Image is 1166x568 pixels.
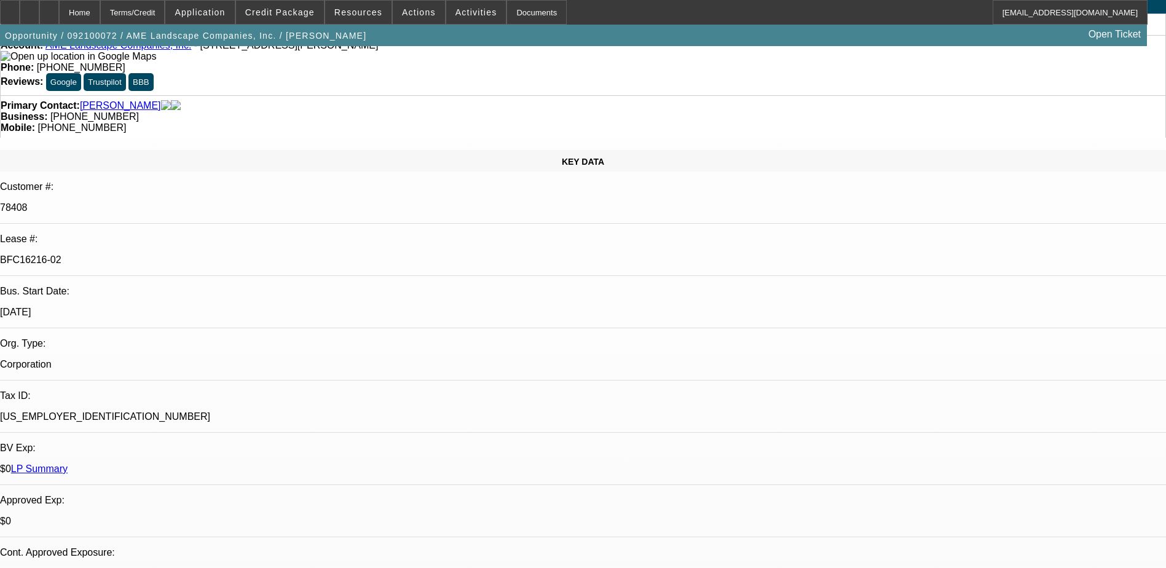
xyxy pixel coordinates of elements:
[334,7,382,17] span: Resources
[175,7,225,17] span: Application
[402,7,436,17] span: Actions
[1,122,35,133] strong: Mobile:
[171,100,181,111] img: linkedin-icon.png
[80,100,161,111] a: [PERSON_NAME]
[11,463,68,474] a: LP Summary
[1084,24,1146,45] a: Open Ticket
[165,1,234,24] button: Application
[325,1,392,24] button: Resources
[37,122,126,133] span: [PHONE_NUMBER]
[1,100,80,111] strong: Primary Contact:
[1,76,43,87] strong: Reviews:
[46,73,81,91] button: Google
[1,62,34,73] strong: Phone:
[446,1,506,24] button: Activities
[562,157,604,167] span: KEY DATA
[37,62,125,73] span: [PHONE_NUMBER]
[161,100,171,111] img: facebook-icon.png
[84,73,125,91] button: Trustpilot
[1,51,156,62] img: Open up location in Google Maps
[1,111,47,122] strong: Business:
[455,7,497,17] span: Activities
[1,51,156,61] a: View Google Maps
[50,111,139,122] span: [PHONE_NUMBER]
[393,1,445,24] button: Actions
[5,31,366,41] span: Opportunity / 092100072 / AME Landscape Companies, Inc. / [PERSON_NAME]
[128,73,154,91] button: BBB
[236,1,324,24] button: Credit Package
[245,7,315,17] span: Credit Package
